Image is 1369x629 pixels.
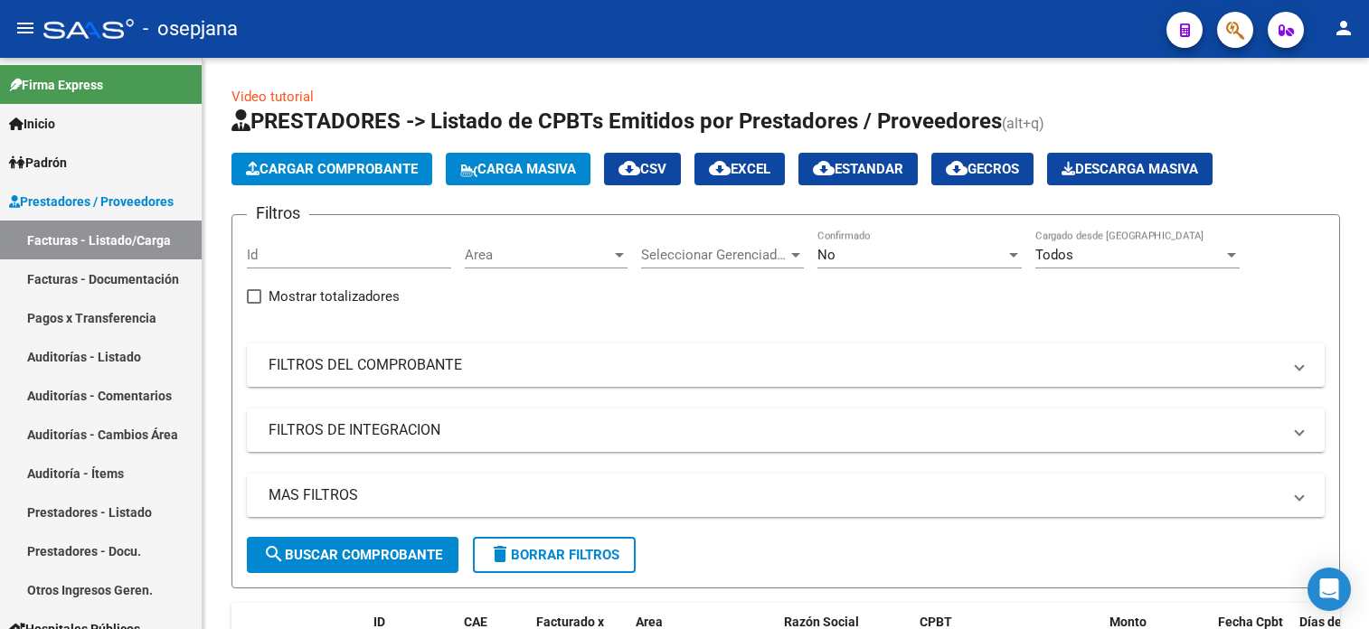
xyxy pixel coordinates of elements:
button: CSV [604,153,681,185]
mat-icon: cloud_download [946,157,968,179]
mat-icon: cloud_download [618,157,640,179]
h3: Filtros [247,201,309,226]
mat-icon: cloud_download [709,157,731,179]
span: Inicio [9,114,55,134]
mat-expansion-panel-header: MAS FILTROS [247,474,1325,517]
span: CAE [464,615,487,629]
span: Borrar Filtros [489,547,619,563]
div: Open Intercom Messenger [1308,568,1351,611]
span: Gecros [946,161,1019,177]
span: Monto [1109,615,1147,629]
button: Borrar Filtros [473,537,636,573]
mat-panel-title: FILTROS DE INTEGRACION [269,420,1281,440]
app-download-masive: Descarga masiva de comprobantes (adjuntos) [1047,153,1213,185]
span: Buscar Comprobante [263,547,442,563]
span: Cargar Comprobante [246,161,418,177]
span: No [817,247,836,263]
mat-icon: cloud_download [813,157,835,179]
mat-expansion-panel-header: FILTROS DE INTEGRACION [247,408,1325,452]
mat-icon: search [263,543,285,565]
span: (alt+q) [1002,115,1044,132]
span: Area [465,247,611,263]
span: CSV [618,161,666,177]
span: Prestadores / Proveedores [9,192,174,211]
a: Video tutorial [231,89,314,105]
mat-icon: person [1333,17,1355,39]
span: Estandar [813,161,903,177]
span: PRESTADORES -> Listado de CPBTs Emitidos por Prestadores / Proveedores [231,108,1002,134]
button: Buscar Comprobante [247,537,458,573]
mat-panel-title: MAS FILTROS [269,485,1281,505]
span: Fecha Cpbt [1218,615,1283,629]
button: Cargar Comprobante [231,153,432,185]
span: Carga Masiva [460,161,576,177]
span: ID [373,615,385,629]
span: Descarga Masiva [1062,161,1198,177]
span: CPBT [920,615,952,629]
mat-icon: menu [14,17,36,39]
button: Gecros [931,153,1034,185]
mat-panel-title: FILTROS DEL COMPROBANTE [269,355,1281,375]
span: Area [636,615,663,629]
span: Firma Express [9,75,103,95]
span: Padrón [9,153,67,173]
span: Todos [1035,247,1073,263]
mat-icon: delete [489,543,511,565]
button: Carga Masiva [446,153,590,185]
span: Mostrar totalizadores [269,286,400,307]
span: Seleccionar Gerenciador [641,247,788,263]
span: - osepjana [143,9,238,49]
button: EXCEL [694,153,785,185]
button: Descarga Masiva [1047,153,1213,185]
mat-expansion-panel-header: FILTROS DEL COMPROBANTE [247,343,1325,387]
span: EXCEL [709,161,770,177]
span: Razón Social [784,615,859,629]
button: Estandar [798,153,918,185]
